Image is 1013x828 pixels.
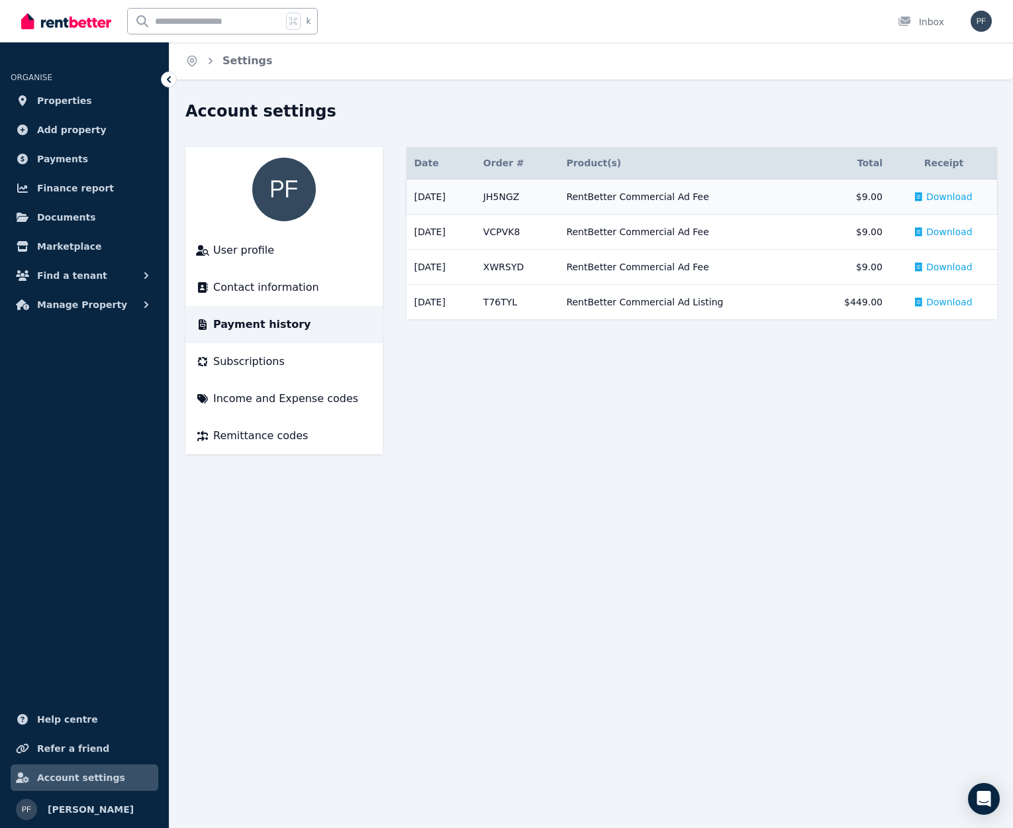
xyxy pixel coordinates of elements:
a: Payment history [196,317,372,333]
span: Order # [483,156,524,170]
a: Account settings [11,764,158,791]
img: RentBetter [21,11,111,31]
td: $449.00 [811,285,891,320]
div: RentBetter Commercial Ad Fee [566,260,803,274]
a: Income and Expense codes [196,391,372,407]
a: Add property [11,117,158,143]
span: Manage Property [37,297,127,313]
span: Finance report [37,180,114,196]
span: Account settings [37,770,125,786]
span: Documents [37,209,96,225]
div: Inbox [898,15,944,28]
a: Documents [11,204,158,231]
a: Remittance codes [196,428,372,444]
span: Download [926,225,973,238]
a: Contact information [196,280,372,295]
td: JH5NGZ [475,180,559,215]
th: Total [811,147,891,180]
a: Subscriptions [196,354,372,370]
span: k [306,16,311,26]
div: RentBetter Commercial Ad Listing [566,295,803,309]
span: Income and Expense codes [213,391,358,407]
nav: Breadcrumb [169,42,289,79]
img: Penny Flanagan [16,799,37,820]
span: Contact information [213,280,319,295]
h1: Account settings [185,101,336,122]
td: [DATE] [407,285,475,320]
a: Settings [222,54,273,67]
div: RentBetter Commercial Ad Fee [566,190,803,203]
th: Receipt [891,147,997,180]
span: Download [926,295,973,309]
button: Manage Property [11,291,158,318]
span: Refer a friend [37,741,109,756]
a: Refer a friend [11,735,158,762]
td: VCPVK8 [475,215,559,250]
span: Payments [37,151,88,167]
span: Remittance codes [213,428,308,444]
div: RentBetter Commercial Ad Fee [566,225,803,238]
td: $9.00 [811,180,891,215]
span: Properties [37,93,92,109]
span: Subscriptions [213,354,285,370]
span: Download [926,260,973,274]
span: ORGANISE [11,73,52,82]
span: Download [926,190,973,203]
a: Finance report [11,175,158,201]
a: Help centre [11,706,158,733]
span: Marketplace [37,238,101,254]
span: Help centre [37,711,98,727]
img: Penny Flanagan [252,158,316,221]
td: $9.00 [811,250,891,285]
td: T76TYL [475,285,559,320]
span: Add property [37,122,107,138]
th: Date [407,147,475,180]
div: Open Intercom Messenger [968,783,1000,815]
th: Product(s) [558,147,811,180]
span: User profile [213,242,274,258]
td: [DATE] [407,180,475,215]
td: [DATE] [407,250,475,285]
a: Marketplace [11,233,158,260]
td: [DATE] [407,215,475,250]
img: Penny Flanagan [971,11,992,32]
span: Find a tenant [37,268,107,284]
span: [PERSON_NAME] [48,802,134,817]
a: User profile [196,242,372,258]
a: Payments [11,146,158,172]
td: XWRSYD [475,250,559,285]
a: Properties [11,87,158,114]
td: $9.00 [811,215,891,250]
span: Payment history [213,317,311,333]
button: Find a tenant [11,262,158,289]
